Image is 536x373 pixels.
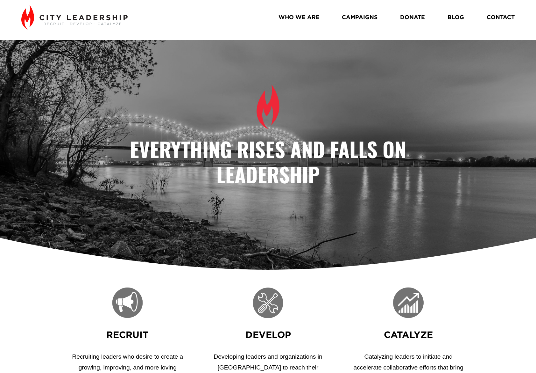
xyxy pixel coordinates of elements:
h3: Catalyze [350,328,467,341]
h3: Develop [210,328,326,341]
strong: Everything Rises and Falls on Leadership [130,134,411,189]
h3: Recruit [69,328,186,341]
a: BLOG [448,11,464,23]
a: CAMPAIGNS [342,11,377,23]
a: DONATE [400,11,425,23]
a: CONTACT [487,11,515,23]
a: WHO WE ARE [279,11,320,23]
img: City Leadership - Recruit. Develop. Catalyze. [21,5,127,30]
